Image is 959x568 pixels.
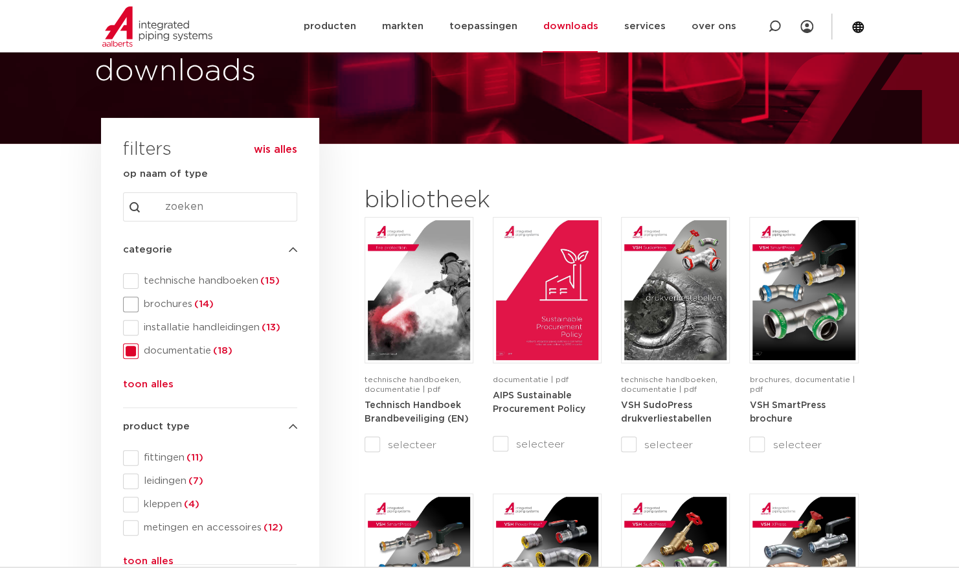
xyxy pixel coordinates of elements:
[365,401,469,424] strong: Technisch Handboek Brandbeveiliging (EN)
[254,143,297,156] button: wis alles
[368,220,470,360] img: FireProtection_A4TM_5007915_2025_2.0_EN-1-pdf.jpg
[123,450,297,466] div: fittingen(11)
[123,297,297,312] div: brochures(14)
[211,346,232,356] span: (18)
[749,376,854,393] span: brochures, documentatie | pdf
[123,273,297,289] div: technische handboeken(15)
[365,437,473,453] label: selecteer
[262,523,283,532] span: (12)
[139,498,297,511] span: kleppen
[493,376,569,383] span: documentatie | pdf
[621,376,717,393] span: technische handboeken, documentatie | pdf
[139,298,297,311] span: brochures
[365,376,461,393] span: technische handboeken, documentatie | pdf
[185,453,203,462] span: (11)
[749,400,825,424] a: VSH SmartPress brochure
[493,391,585,415] strong: AIPS Sustainable Procurement Policy
[139,345,297,358] span: documentatie
[182,499,199,509] span: (4)
[123,473,297,489] div: leidingen(7)
[123,320,297,335] div: installatie handleidingen(13)
[139,275,297,288] span: technische handboeken
[192,299,214,309] span: (14)
[123,497,297,512] div: kleppen(4)
[749,437,858,453] label: selecteer
[123,343,297,359] div: documentatie(18)
[493,391,585,415] a: AIPS Sustainable Procurement Policy
[621,401,712,424] strong: VSH SudoPress drukverliestabellen
[496,220,598,360] img: Aips_A4Sustainable-Procurement-Policy_5011446_EN-pdf.jpg
[123,135,172,166] h3: filters
[752,220,855,360] img: VSH-SmartPress_A4Brochure-5008016-2023_2.0_NL-pdf.jpg
[123,419,297,435] h4: product type
[139,321,297,334] span: installatie handleidingen
[186,476,203,486] span: (7)
[258,276,280,286] span: (15)
[624,220,727,360] img: VSH-SudoPress_A4PLT_5007706_2024-2.0_NL-pdf.jpg
[123,377,174,398] button: toon alles
[139,521,297,534] span: metingen en accessoires
[95,51,473,93] h1: downloads
[123,520,297,536] div: metingen en accessoires(12)
[621,400,712,424] a: VSH SudoPress drukverliestabellen
[260,323,280,332] span: (13)
[139,475,297,488] span: leidingen
[123,169,208,179] strong: op naam of type
[139,451,297,464] span: fittingen
[621,437,730,453] label: selecteer
[365,400,469,424] a: Technisch Handboek Brandbeveiliging (EN)
[749,401,825,424] strong: VSH SmartPress brochure
[123,242,297,258] h4: categorie
[365,185,595,216] h2: bibliotheek
[493,437,602,452] label: selecteer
